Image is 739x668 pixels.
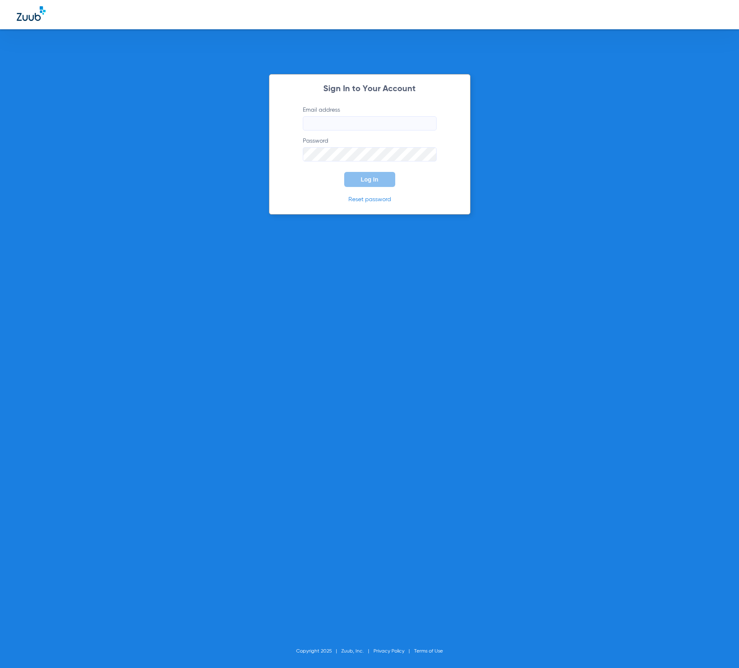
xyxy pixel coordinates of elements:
li: Zuub, Inc. [341,647,373,655]
input: Password [303,147,437,161]
a: Terms of Use [414,649,443,654]
span: Log In [361,176,378,183]
iframe: Chat Widget [697,628,739,668]
label: Email address [303,106,437,131]
a: Reset password [348,197,391,202]
a: Privacy Policy [373,649,404,654]
input: Email address [303,116,437,131]
label: Password [303,137,437,161]
h2: Sign In to Your Account [290,85,449,93]
img: Zuub Logo [17,6,46,21]
li: Copyright 2025 [296,647,341,655]
button: Log In [344,172,395,187]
